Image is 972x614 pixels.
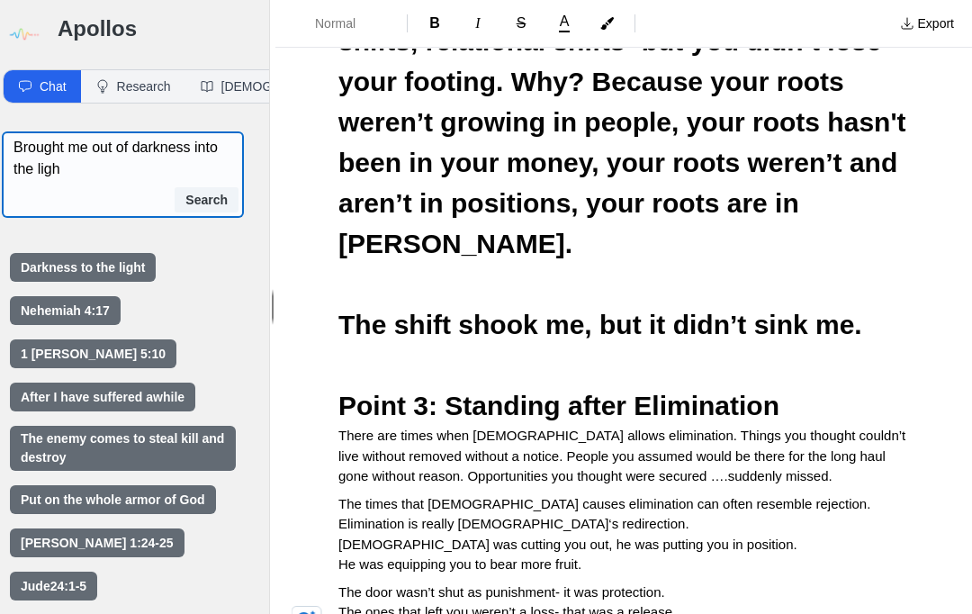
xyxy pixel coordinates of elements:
[560,14,570,29] span: A
[10,528,184,557] button: [PERSON_NAME] 1:24-25
[517,15,526,31] span: S
[10,426,236,471] button: The enemy comes to steal kill and destroy
[338,584,665,600] span: The door wasn’t shut as punishment- it was protection.
[338,391,779,420] span: Point 3: Standing after Elimination
[283,7,400,40] button: Formatting Options
[10,572,97,600] button: Jude24:1-5
[315,14,378,32] span: Normal
[3,14,43,55] img: logo
[13,137,243,180] textarea: Brought me out of darkness into the lig
[338,556,581,572] span: He was equipping you to bear more fruit.
[429,15,440,31] span: B
[544,11,584,36] button: A
[415,9,454,38] button: Format Bold
[10,383,195,411] button: After I have suffered awhile
[338,537,797,552] span: [DEMOGRAPHIC_DATA] was cutting you out, he was putting you in position.
[10,253,156,282] button: Darkness to the light
[81,70,185,103] button: Research
[338,310,862,339] span: The shift shook me, but it didn’t sink me.
[338,428,909,483] span: There are times when [DEMOGRAPHIC_DATA] allows elimination. Things you thought couldn’t live with...
[501,9,541,38] button: Format Strikethrough
[889,9,965,38] button: Export
[458,9,498,38] button: Format Italics
[10,485,216,514] button: Put on the whole armor of God
[185,70,377,103] button: [DEMOGRAPHIC_DATA]
[10,296,121,325] button: Nehemiah 4:17
[58,14,243,43] h3: Apollos
[338,516,689,531] span: Elimination is really [DEMOGRAPHIC_DATA]‘s redirection.
[4,70,81,103] button: Chat
[475,15,480,31] span: I
[338,496,870,511] span: The times that [DEMOGRAPHIC_DATA] causes elimination can often resemble rejection.
[175,187,238,212] button: Search
[10,339,176,368] button: 1 [PERSON_NAME] 5:10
